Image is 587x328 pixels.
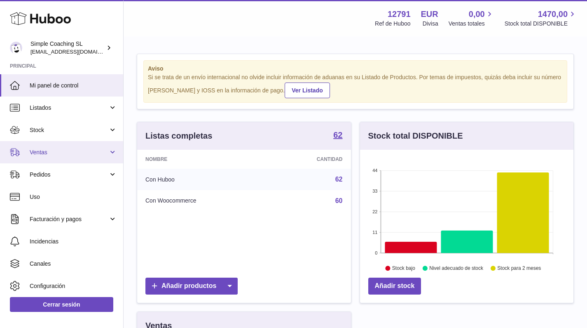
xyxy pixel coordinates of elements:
[10,297,113,312] a: Cerrar sesión
[148,73,563,98] div: Si se trata de un envío internacional no olvide incluir información de aduanas en su Listado de P...
[145,130,212,142] h3: Listas completas
[469,9,485,20] span: 0,00
[30,238,117,245] span: Incidencias
[30,215,108,223] span: Facturación y pagos
[497,265,541,271] text: Stock para 2 meses
[145,278,238,295] a: Añadir productos
[30,193,117,201] span: Uso
[505,20,577,28] span: Stock total DISPONIBLE
[30,282,117,290] span: Configuración
[505,9,577,28] a: 1470,00 Stock total DISPONIBLE
[375,20,410,28] div: Ref de Huboo
[285,83,330,98] a: Ver Listado
[10,42,22,54] img: info@simplecoaching.es
[423,20,438,28] div: Divisa
[335,197,343,204] a: 60
[30,126,108,134] span: Stock
[372,168,377,173] text: 44
[30,40,105,56] div: Simple Coaching SL
[372,189,377,193] text: 33
[30,260,117,268] span: Canales
[30,104,108,112] span: Listados
[30,48,121,55] span: [EMAIL_ADDRESS][DOMAIN_NAME]
[368,278,421,295] a: Añadir stock
[372,230,377,235] text: 11
[429,265,484,271] text: Nivel adecuado de stock
[392,265,415,271] text: Stock bajo
[538,9,568,20] span: 1470,00
[137,190,268,212] td: Con Woocommerce
[372,209,377,214] text: 22
[375,250,377,255] text: 0
[148,65,563,73] strong: Aviso
[30,82,117,90] span: Mi panel de control
[137,169,268,190] td: Con Huboo
[333,131,342,141] a: 62
[388,9,411,20] strong: 12791
[30,171,108,179] span: Pedidos
[335,176,343,183] a: 62
[368,130,463,142] h3: Stock total DISPONIBLE
[449,20,494,28] span: Ventas totales
[333,131,342,139] strong: 62
[421,9,438,20] strong: EUR
[137,150,268,169] th: Nombre
[449,9,494,28] a: 0,00 Ventas totales
[268,150,351,169] th: Cantidad
[30,149,108,156] span: Ventas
